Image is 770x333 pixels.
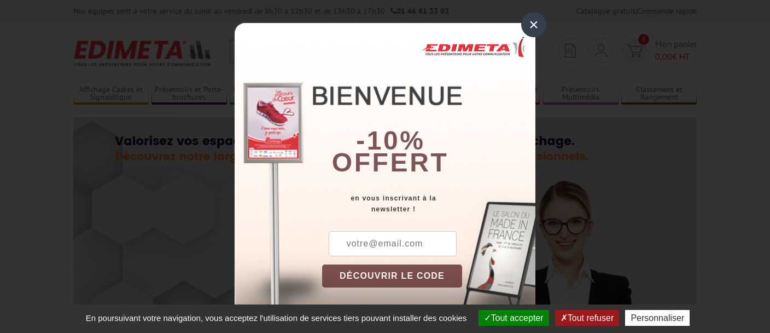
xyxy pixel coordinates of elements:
div: × [521,12,546,37]
button: Tout refuser [555,310,619,326]
font: offert [332,148,449,177]
div: en vous inscrivant à la newsletter ! [322,193,535,215]
button: Personnaliser (fenêtre modale) [625,310,690,326]
span: En poursuivant votre navigation, vous acceptez l'utilisation de services tiers pouvant installer ... [80,313,472,323]
button: Tout accepter [479,310,549,326]
button: DÉCOUVRIR LE CODE [322,265,462,288]
b: -10% [356,126,425,155]
input: votre@email.com [329,231,457,256]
